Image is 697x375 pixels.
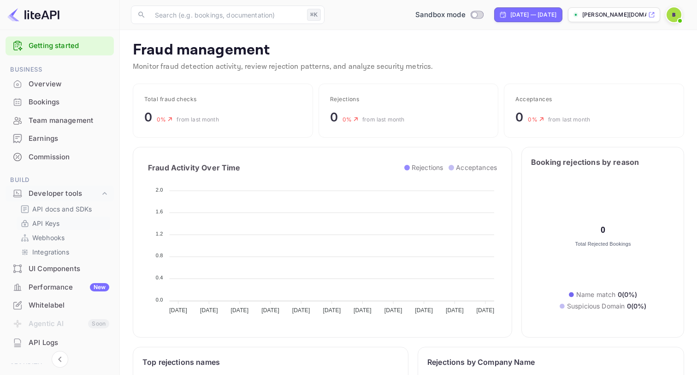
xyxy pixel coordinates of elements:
[177,116,219,123] span: from last month
[231,307,249,314] tspan: [DATE]
[6,112,114,130] div: Team management
[144,95,301,103] div: Total fraud checks
[6,148,114,165] a: Commission
[6,112,114,129] a: Team management
[17,245,110,259] div: Integrations
[29,188,100,199] div: Developer tools
[200,307,218,314] tspan: [DATE]
[6,278,114,296] a: PerformanceNew
[412,163,443,172] p: Rejections
[29,152,109,163] div: Commission
[515,110,523,124] span: 0
[6,260,114,277] a: UI Components
[415,307,433,314] tspan: [DATE]
[6,296,114,315] div: Whitelabel
[20,233,106,242] a: Webhooks
[148,162,323,173] h3: Fraud Activity Over Time
[330,110,338,124] span: 0
[384,307,402,314] tspan: [DATE]
[29,264,109,274] div: UI Components
[144,110,152,124] span: 0
[29,133,109,144] div: Earnings
[32,233,65,242] p: Webhooks
[567,301,647,311] p: Suspicious Domain
[6,130,114,147] a: Earnings
[157,115,166,124] p: 0 %
[169,307,187,314] tspan: [DATE]
[17,217,110,230] div: API Keys
[6,278,114,296] div: PerformanceNew
[6,75,114,93] div: Overview
[292,307,310,314] tspan: [DATE]
[618,290,638,298] span: 0 ( 0 %)
[427,357,591,368] div: Rejections by Company Name
[156,253,163,258] tspan: 0.8
[17,202,110,216] div: API docs and SDKs
[29,97,109,108] div: Bookings
[29,338,109,348] div: API Logs
[354,307,372,314] tspan: [DATE]
[6,148,114,166] div: Commission
[29,282,109,293] div: Performance
[6,260,114,278] div: UI Components
[156,230,163,236] tspan: 1.2
[29,300,109,311] div: Whitelabel
[6,361,114,371] span: Security
[90,283,109,291] div: New
[52,351,68,368] button: Collapse navigation
[548,116,590,123] span: from last month
[142,357,306,368] div: Top rejections names
[6,75,114,92] a: Overview
[156,296,163,302] tspan: 0.0
[477,307,495,314] tspan: [DATE]
[29,41,109,51] a: Getting started
[362,116,404,123] span: from last month
[133,61,684,73] p: Monitor fraud detection activity, review rejection patterns, and analyze security metrics.
[531,157,674,168] h3: Booking rejections by reason
[415,10,466,20] span: Sandbox mode
[6,65,114,75] span: Business
[133,41,684,60] p: Fraud management
[20,218,106,228] a: API Keys
[627,302,647,310] span: 0 ( 0 %)
[20,204,106,214] a: API docs and SDKs
[156,187,163,192] tspan: 2.0
[17,231,110,244] div: Webhooks
[456,163,497,172] p: Acceptances
[412,10,487,20] div: Switch to Production mode
[307,9,321,21] div: ⌘K
[6,334,114,351] a: API Logs
[20,247,106,257] a: Integrations
[156,275,163,280] tspan: 0.4
[515,95,673,103] div: Acceptances
[559,301,565,311] p: ●
[510,11,556,19] div: [DATE] — [DATE]
[32,247,69,257] p: Integrations
[6,36,114,55] div: Getting started
[6,186,114,202] div: Developer tools
[6,93,114,110] a: Bookings
[32,218,59,228] p: API Keys
[667,7,681,22] img: Cyprien BRION
[6,296,114,314] a: Whitelabel
[494,7,562,22] div: Click to change the date range period
[29,115,109,126] div: Team management
[343,115,352,124] p: 0 %
[149,6,303,24] input: Search (e.g. bookings, documentation)
[6,93,114,111] div: Bookings
[582,11,646,19] p: [PERSON_NAME][DOMAIN_NAME]...
[6,130,114,148] div: Earnings
[29,79,109,90] div: Overview
[7,7,59,22] img: LiteAPI logo
[323,307,341,314] tspan: [DATE]
[528,115,537,124] p: 0 %
[330,95,487,103] div: Rejections
[156,209,163,214] tspan: 1.6
[261,307,279,314] tspan: [DATE]
[6,175,114,185] span: Build
[446,307,464,314] tspan: [DATE]
[32,204,92,214] p: API docs and SDKs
